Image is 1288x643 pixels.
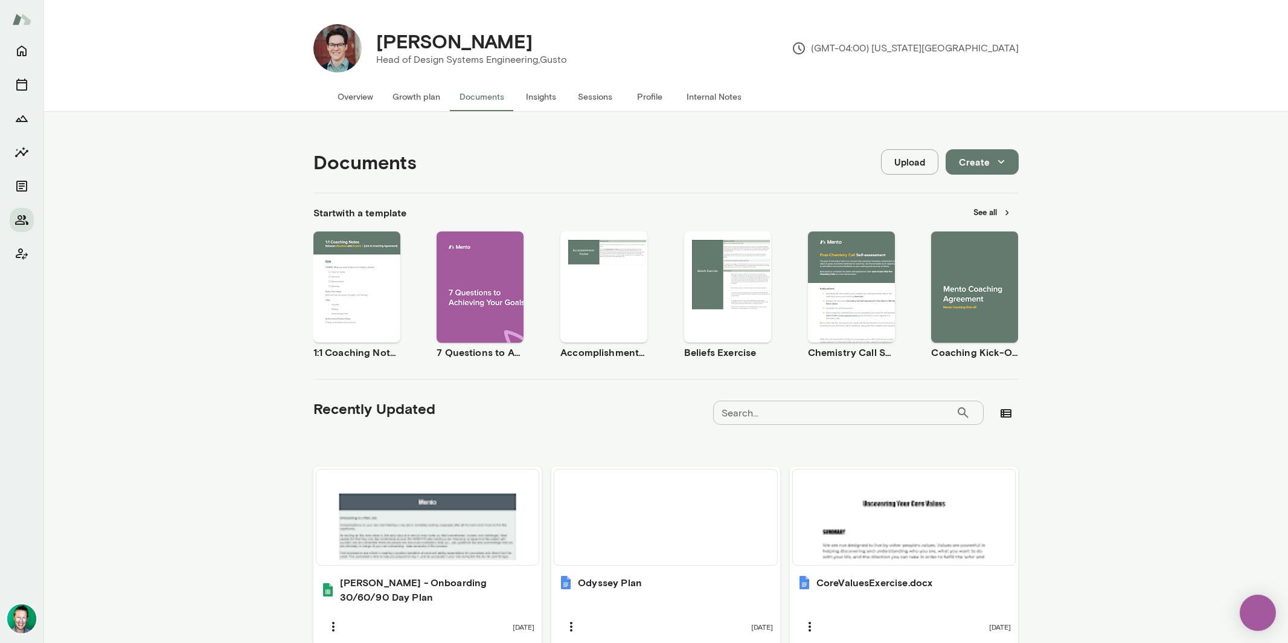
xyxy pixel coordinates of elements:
img: CoreValuesExercise.docx [797,575,812,590]
button: Insights [514,82,568,111]
button: Documents [450,82,514,111]
button: Profile [623,82,677,111]
button: Members [10,208,34,232]
img: Brian Lawrence [7,604,36,633]
img: Daniel - Onboarding 30/60/90 Day Plan [321,583,335,597]
span: [DATE] [751,622,773,632]
h6: Chemistry Call Self-Assessment [Coaches only] [808,345,895,360]
button: Home [10,39,34,63]
h6: Start with a template [313,205,407,220]
h6: Accomplishment Tracker [560,345,647,360]
img: Daniel Flynn [313,24,362,73]
p: (GMT-04:00) [US_STATE][GEOGRAPHIC_DATA] [792,41,1019,56]
button: Growth plan [383,82,450,111]
img: Mento [12,8,31,31]
button: Overview [328,82,383,111]
h6: Coaching Kick-Off | Coaching Agreement [931,345,1018,360]
button: Internal Notes [677,82,751,111]
img: Odyssey Plan [559,575,573,590]
h5: Recently Updated [313,399,435,418]
button: Insights [10,140,34,164]
button: Client app [10,242,34,266]
button: Sessions [568,82,623,111]
button: Documents [10,174,34,198]
h4: [PERSON_NAME] [376,30,533,53]
h6: Odyssey Plan [578,575,642,590]
span: [DATE] [513,622,534,632]
button: Growth Plan [10,106,34,131]
p: Head of Design Systems Engineering, Gusto [376,53,567,67]
h4: Documents [313,150,417,173]
h6: 7 Questions to Achieving Your Goals [437,345,524,360]
button: See all [966,203,1019,222]
h6: 1:1 Coaching Notes [313,345,400,360]
h6: CoreValuesExercise.docx [816,575,932,590]
span: [DATE] [989,622,1011,632]
h6: [PERSON_NAME] - Onboarding 30/60/90 Day Plan [340,575,535,604]
button: Create [946,149,1019,175]
h6: Beliefs Exercise [684,345,771,360]
button: Upload [881,149,938,175]
button: Sessions [10,73,34,97]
